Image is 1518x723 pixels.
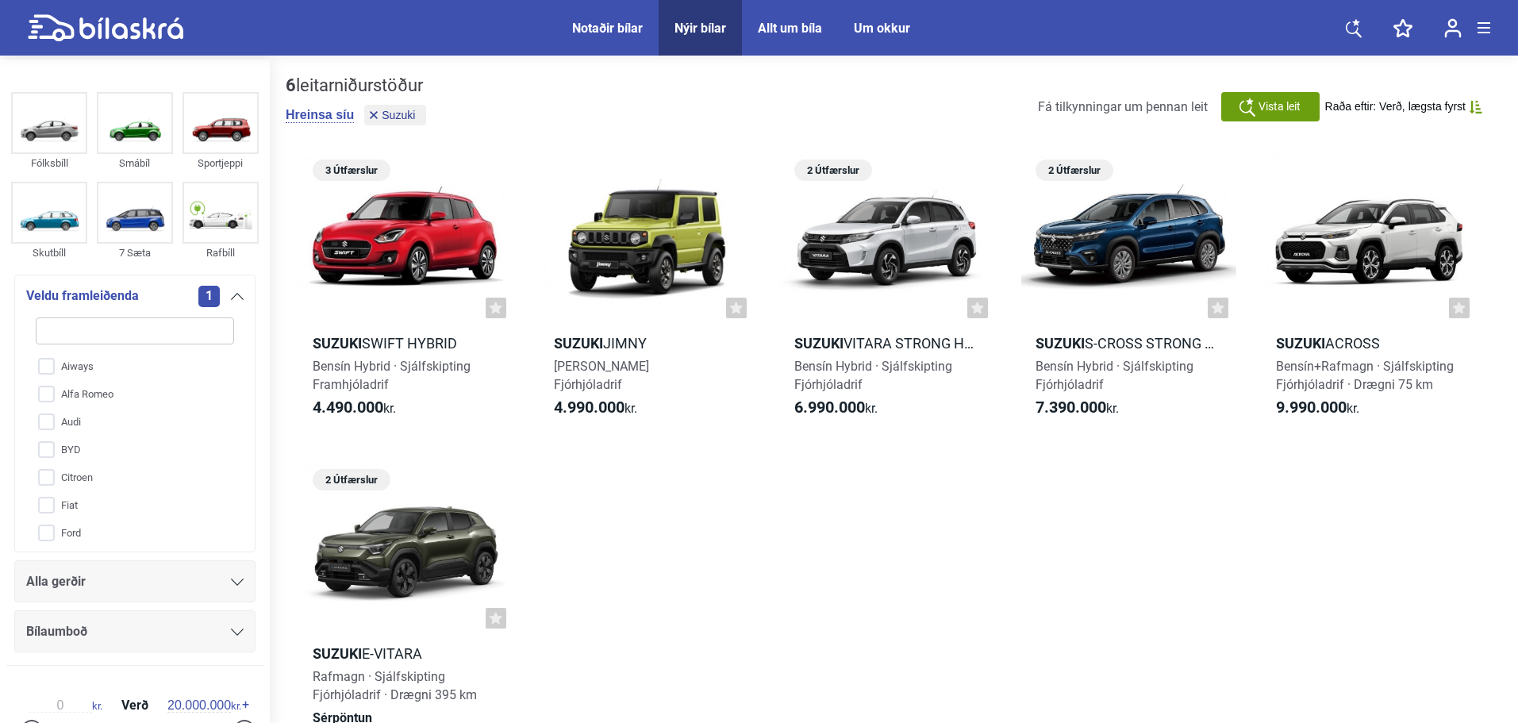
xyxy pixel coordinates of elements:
[313,335,362,352] b: Suzuki
[286,75,430,96] div: leitarniðurstöður
[1036,398,1106,417] b: 7.390.000
[554,398,624,417] b: 4.990.000
[298,334,514,352] h2: Swift Hybrid
[313,398,396,417] span: kr.
[183,244,259,262] div: Rafbíll
[321,160,382,181] span: 3 Útfærslur
[313,359,471,392] span: Bensín Hybrid · Sjálfskipting Framhjóladrif
[1262,334,1478,352] h2: Across
[313,398,383,417] b: 4.490.000
[198,286,220,307] span: 1
[26,571,86,593] span: Alla gerðir
[854,21,910,36] a: Um okkur
[794,335,844,352] b: Suzuki
[1259,98,1301,115] span: Vista leit
[540,154,755,432] a: SuzukiJimny[PERSON_NAME]Fjórhjóladrif4.990.000kr.
[1276,359,1454,392] span: Bensín+Rafmagn · Sjálfskipting Fjórhjóladrif · Drægni 75 km
[1262,154,1478,432] a: SuzukiAcrossBensín+Rafmagn · SjálfskiptingFjórhjóladrif · Drægni 75 km9.990.000kr.
[554,398,637,417] span: kr.
[183,154,259,172] div: Sportjeppi
[1021,154,1237,432] a: 2 ÚtfærslurSuzukiS-Cross Strong Hybrid 4WDBensín Hybrid · SjálfskiptingFjórhjóladrif7.390.000kr.
[794,398,878,417] span: kr.
[313,669,477,702] span: Rafmagn · Sjálfskipting Fjórhjóladrif · Drægni 395 km
[1021,334,1237,352] h2: S-Cross Strong Hybrid 4WD
[1043,160,1105,181] span: 2 Útfærslur
[298,644,514,663] h2: e-Vitara
[1036,398,1119,417] span: kr.
[780,154,996,432] a: 2 ÚtfærslurSuzukiVitara Strong Hybrid 4WDBensín Hybrid · SjálfskiptingFjórhjóladrif6.990.000kr.
[97,244,173,262] div: 7 Sæta
[1276,398,1347,417] b: 9.990.000
[1444,18,1462,38] img: user-login.svg
[29,698,102,713] span: kr.
[758,21,822,36] a: Allt um bíla
[1325,100,1482,113] button: Raða eftir: Verð, lægsta fyrst
[540,334,755,352] h2: Jimny
[802,160,864,181] span: 2 Útfærslur
[780,334,996,352] h2: Vitara Strong Hybrid 4WD
[26,285,139,307] span: Veldu framleiðenda
[286,107,354,123] button: Hreinsa síu
[554,359,649,392] span: [PERSON_NAME] Fjórhjóladrif
[1038,99,1208,114] span: Fá tilkynningar um þennan leit
[1276,398,1359,417] span: kr.
[1325,100,1466,113] span: Raða eftir: Verð, lægsta fyrst
[794,398,865,417] b: 6.990.000
[26,621,87,643] span: Bílaumboð
[1036,359,1193,392] span: Bensín Hybrid · Sjálfskipting Fjórhjóladrif
[321,469,382,490] span: 2 Útfærslur
[1276,335,1325,352] b: Suzuki
[117,699,152,712] span: Verð
[286,75,296,95] b: 6
[11,154,87,172] div: Fólksbíll
[364,105,426,125] button: Suzuki
[554,335,603,352] b: Suzuki
[382,110,415,121] span: Suzuki
[572,21,643,36] a: Notaðir bílar
[97,154,173,172] div: Smábíl
[298,154,514,432] a: 3 ÚtfærslurSuzukiSwift HybridBensín Hybrid · SjálfskiptingFramhjóladrif4.490.000kr.
[313,645,362,662] b: Suzuki
[1036,335,1085,352] b: Suzuki
[167,698,241,713] span: kr.
[11,244,87,262] div: Skutbíll
[794,359,952,392] span: Bensín Hybrid · Sjálfskipting Fjórhjóladrif
[674,21,726,36] a: Nýir bílar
